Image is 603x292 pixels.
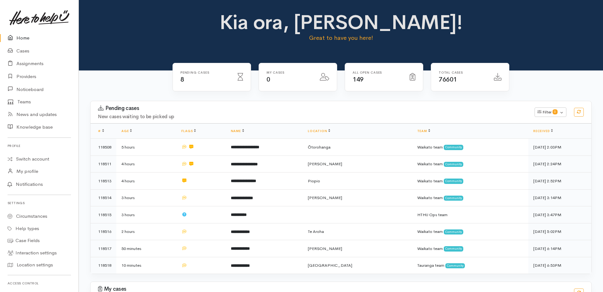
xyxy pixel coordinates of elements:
td: [DATE] 6:53PM [528,257,591,274]
td: 50 minutes [116,240,176,257]
h3: Pending cases [98,105,527,112]
td: 118508 [91,139,116,156]
span: 76601 [439,76,457,83]
td: [DATE] 2:52PM [528,173,591,190]
span: Community [444,162,464,167]
td: Waikato team [412,189,528,206]
td: 5 hours [116,139,176,156]
a: Name [231,129,244,133]
td: 3 hours [116,189,176,206]
td: 2 hours [116,223,176,240]
span: [PERSON_NAME] [308,246,342,251]
span: 149 [353,76,364,83]
td: [DATE] 6:14PM [528,240,591,257]
h4: New cases waiting to be picked up [98,114,527,119]
span: Piopio [308,178,320,184]
td: Waikato team [412,240,528,257]
td: 118517 [91,240,116,257]
h6: Pending cases [180,71,230,74]
span: Ōtorohanga [308,144,331,150]
span: 8 [180,76,184,83]
td: Tauranga team [412,257,528,274]
td: Waikato team [412,173,528,190]
h6: Access control [8,279,71,288]
td: 118513 [91,173,116,190]
p: Great to have you here! [218,33,465,42]
td: Waikato team [412,155,528,173]
td: [DATE] 2:03PM [528,139,591,156]
td: Waikato team [412,223,528,240]
span: [GEOGRAPHIC_DATA] [308,263,352,268]
h1: Kia ora, [PERSON_NAME]! [218,11,465,33]
td: 3 hours [116,206,176,223]
td: 118518 [91,257,116,274]
span: [PERSON_NAME] [308,161,342,167]
span: Community [444,179,464,184]
a: Location [308,129,330,133]
a: Age [121,129,132,133]
a: Team [417,129,430,133]
td: [DATE] 2:24PM [528,155,591,173]
td: [DATE] 3:47PM [528,206,591,223]
h6: Total cases [439,71,486,74]
span: Community [444,246,464,251]
td: [DATE] 3:14PM [528,189,591,206]
span: Community [444,229,464,234]
span: [PERSON_NAME] [308,195,342,200]
td: 4 hours [116,155,176,173]
td: 4 hours [116,173,176,190]
a: # [98,129,104,133]
span: 0 [553,109,558,114]
span: Community [445,263,465,268]
td: 10 minutes [116,257,176,274]
td: [DATE] 5:02PM [528,223,591,240]
td: HTHU Ops team [412,206,528,223]
h6: My cases [266,71,312,74]
h6: All Open cases [353,71,402,74]
td: 118516 [91,223,116,240]
td: 118511 [91,155,116,173]
span: Community [444,145,464,150]
span: Te Aroha [308,229,324,234]
button: Filter0 [535,107,566,117]
td: 118515 [91,206,116,223]
span: 0 [266,76,270,83]
h6: Settings [8,199,71,207]
td: 118514 [91,189,116,206]
a: Flags [181,129,196,133]
a: Received [533,129,553,133]
span: Community [444,196,464,201]
td: Waikato team [412,139,528,156]
h6: Profile [8,142,71,150]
